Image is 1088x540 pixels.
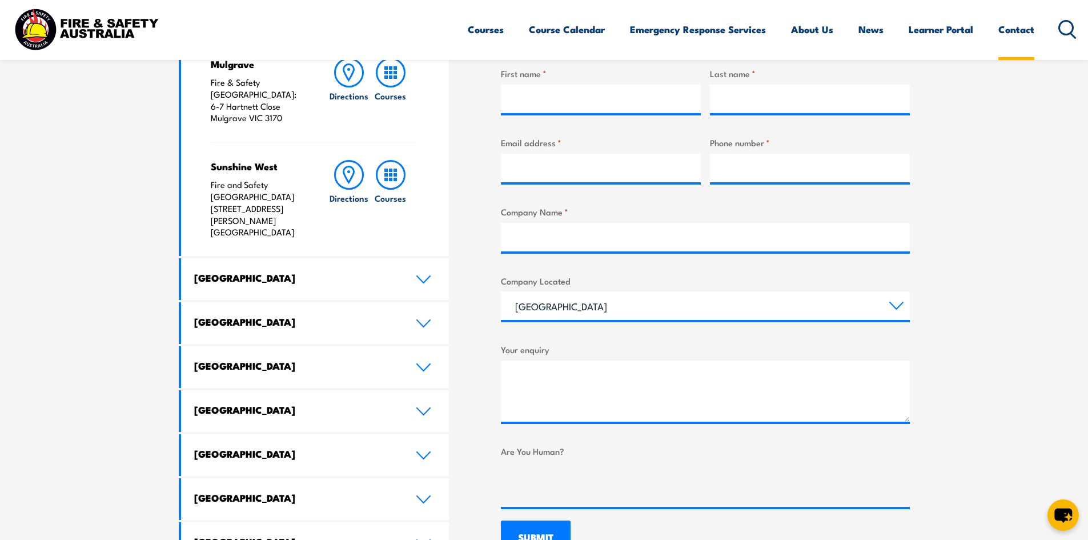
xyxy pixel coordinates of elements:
p: Fire & Safety [GEOGRAPHIC_DATA]: 6-7 Hartnett Close Mulgrave VIC 3170 [211,77,306,124]
a: About Us [791,14,833,45]
label: Last name [710,67,910,80]
a: Courses [468,14,504,45]
h4: Sunshine West [211,160,306,173]
a: Learner Portal [909,14,973,45]
a: [GEOGRAPHIC_DATA] [181,478,449,520]
a: [GEOGRAPHIC_DATA] [181,346,449,388]
h4: [GEOGRAPHIC_DATA] [194,359,399,372]
label: Email address [501,136,701,149]
label: Your enquiry [501,343,910,356]
a: Courses [370,160,411,238]
h4: [GEOGRAPHIC_DATA] [194,315,399,328]
iframe: reCAPTCHA [501,462,675,507]
h4: [GEOGRAPHIC_DATA] [194,491,399,504]
button: chat-button [1047,499,1079,531]
a: [GEOGRAPHIC_DATA] [181,258,449,300]
h4: Mulgrave [211,58,306,70]
a: Contact [998,14,1034,45]
p: Fire and Safety [GEOGRAPHIC_DATA] [STREET_ADDRESS][PERSON_NAME] [GEOGRAPHIC_DATA] [211,179,306,238]
a: Directions [328,58,370,124]
h6: Directions [330,90,368,102]
label: Are You Human? [501,445,910,458]
a: Emergency Response Services [630,14,766,45]
h4: [GEOGRAPHIC_DATA] [194,447,399,460]
a: Courses [370,58,411,124]
a: Course Calendar [529,14,605,45]
a: [GEOGRAPHIC_DATA] [181,434,449,476]
h6: Directions [330,192,368,204]
h6: Courses [375,90,406,102]
label: Company Located [501,274,910,287]
a: News [858,14,884,45]
h6: Courses [375,192,406,204]
h4: [GEOGRAPHIC_DATA] [194,403,399,416]
label: First name [501,67,701,80]
a: Directions [328,160,370,238]
label: Phone number [710,136,910,149]
a: [GEOGRAPHIC_DATA] [181,390,449,432]
label: Company Name [501,205,910,218]
h4: [GEOGRAPHIC_DATA] [194,271,399,284]
a: [GEOGRAPHIC_DATA] [181,302,449,344]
